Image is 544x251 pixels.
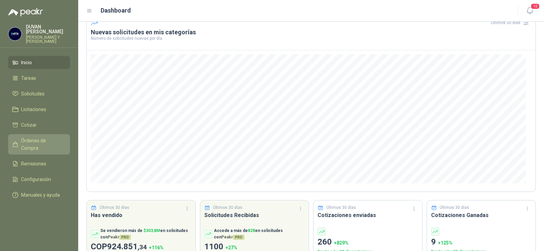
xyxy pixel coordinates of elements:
span: 828 [248,228,255,233]
a: Tareas [8,72,70,85]
span: Solicitudes [21,90,45,97]
span: $ 303,8M [143,228,160,233]
p: Últimos 30 días [100,204,129,211]
span: Licitaciones [21,106,46,113]
span: Órdenes de Compra [21,137,64,152]
p: Últimos 30 días [440,204,469,211]
h3: Cotizaciones Ganadas [431,211,532,219]
img: Company Logo [8,28,21,40]
a: Inicio [8,56,70,69]
span: + 125 % [438,240,453,246]
p: DUVAN [PERSON_NAME] [26,24,70,34]
img: Logo peakr [8,8,43,16]
span: Remisiones [21,160,46,167]
span: PRO [233,235,244,240]
span: + 829 % [334,240,348,246]
p: Número de solicitudes nuevas por día [91,36,531,40]
span: Cotizar [21,121,37,129]
span: + 27 % [225,245,237,250]
span: Inicio [21,59,32,66]
a: Licitaciones [8,103,70,116]
p: [PERSON_NAME] Y [PERSON_NAME] [26,35,70,43]
div: Últimos 30 días [491,17,531,28]
span: 10 [530,3,540,10]
span: Peakr [221,235,244,239]
span: ,34 [138,243,147,251]
p: 9 [431,236,532,249]
p: Últimos 30 días [326,204,356,211]
p: Accede a más de en solicitudes con [214,228,305,240]
span: Tareas [21,74,36,82]
span: Configuración [21,176,51,183]
p: 260 [318,236,418,249]
a: Órdenes de Compra [8,134,70,155]
h3: Nuevas solicitudes en mis categorías [91,28,531,36]
h3: Cotizaciones enviadas [318,211,418,219]
h3: Solicitudes Recibidas [204,211,305,219]
h1: Dashboard [101,6,131,15]
a: Cotizar [8,119,70,131]
p: Últimos 30 días [213,204,242,211]
span: PRO [119,235,131,240]
span: + 116 % [149,245,164,250]
h3: Has vendido [91,211,191,219]
a: Manuales y ayuda [8,189,70,201]
p: Se vendieron más de en solicitudes con [100,228,191,240]
span: Peakr [108,235,131,239]
a: Solicitudes [8,87,70,100]
button: 10 [524,5,536,17]
a: Remisiones [8,157,70,170]
span: Manuales y ayuda [21,191,60,199]
a: Configuración [8,173,70,186]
